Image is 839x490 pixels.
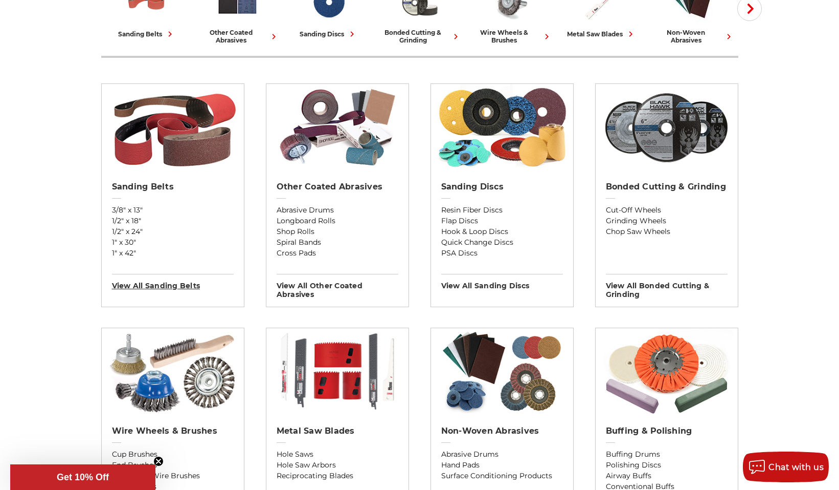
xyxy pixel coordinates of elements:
[606,274,728,299] h3: View All bonded cutting & grinding
[300,29,357,39] div: sanding discs
[277,216,398,226] a: Longboard Rolls
[112,449,234,460] a: Cup Brushes
[441,460,563,471] a: Hand Pads
[606,226,728,237] a: Chop Saw Wheels
[651,29,734,44] div: non-woven abrasives
[106,328,239,415] img: Wire Wheels & Brushes
[277,182,398,192] h2: Other Coated Abrasives
[743,452,829,482] button: Chat with us
[277,248,398,259] a: Cross Pads
[118,29,175,39] div: sanding belts
[112,460,234,471] a: End Brushes
[469,29,552,44] div: wire wheels & brushes
[112,426,234,436] h2: Wire Wheels & Brushes
[112,471,234,481] a: Hand Held Wire Brushes
[441,182,563,192] h2: Sanding Discs
[277,237,398,248] a: Spiral Bands
[441,205,563,216] a: Resin Fiber Discs
[277,226,398,237] a: Shop Rolls
[606,449,728,460] a: Buffing Drums
[112,216,234,226] a: 1/2" x 18"
[441,226,563,237] a: Hook & Loop Discs
[441,471,563,481] a: Surface Conditioning Products
[112,237,234,248] a: 1" x 30"
[606,216,728,226] a: Grinding Wheels
[277,449,398,460] a: Hole Saws
[567,29,636,39] div: metal saw blades
[106,84,239,171] img: Sanding Belts
[606,460,728,471] a: Polishing Discs
[112,248,234,259] a: 1" x 42"
[112,274,234,290] h3: View All sanding belts
[441,449,563,460] a: Abrasive Drums
[441,237,563,248] a: Quick Change Discs
[441,274,563,290] h3: View All sanding discs
[441,248,563,259] a: PSA Discs
[606,205,728,216] a: Cut-Off Wheels
[112,205,234,216] a: 3/8" x 13"
[277,274,398,299] h3: View All other coated abrasives
[378,29,461,44] div: bonded cutting & grinding
[112,182,234,192] h2: Sanding Belts
[277,471,398,481] a: Reciprocating Blades
[768,462,824,472] span: Chat with us
[441,216,563,226] a: Flap Discs
[277,426,398,436] h2: Metal Saw Blades
[10,464,155,490] div: Get 10% OffClose teaser
[57,472,109,482] span: Get 10% Off
[271,328,403,415] img: Metal Saw Blades
[153,456,164,466] button: Close teaser
[600,84,733,171] img: Bonded Cutting & Grinding
[436,84,568,171] img: Sanding Discs
[606,182,728,192] h2: Bonded Cutting & Grinding
[606,471,728,481] a: Airway Buffs
[271,84,403,171] img: Other Coated Abrasives
[441,426,563,436] h2: Non-woven Abrasives
[196,29,279,44] div: other coated abrasives
[277,205,398,216] a: Abrasive Drums
[436,328,568,415] img: Non-woven Abrasives
[606,426,728,436] h2: Buffing & Polishing
[277,460,398,471] a: Hole Saw Arbors
[112,226,234,237] a: 1/2" x 24"
[600,328,733,415] img: Buffing & Polishing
